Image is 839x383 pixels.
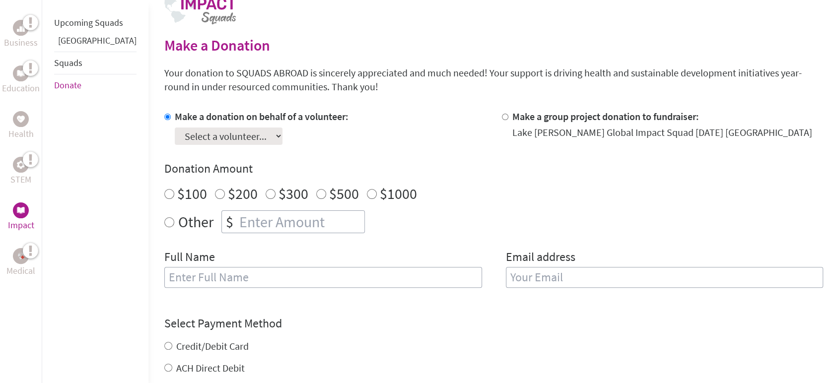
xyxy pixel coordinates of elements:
label: Make a donation on behalf of a volunteer: [175,110,349,123]
li: Donate [54,74,137,96]
p: Medical [6,264,35,278]
img: STEM [17,161,25,169]
div: STEM [13,157,29,173]
label: Email address [506,249,575,267]
h2: Make a Donation [164,36,823,54]
a: BusinessBusiness [4,20,38,50]
li: Upcoming Squads [54,12,137,34]
a: Upcoming Squads [54,17,123,28]
img: Medical [17,252,25,260]
label: $100 [177,184,207,203]
a: HealthHealth [8,111,34,141]
p: Health [8,127,34,141]
input: Enter Full Name [164,267,482,288]
img: Health [17,116,25,122]
p: Your donation to SQUADS ABROAD is sincerely appreciated and much needed! Your support is driving ... [164,66,823,94]
label: ACH Direct Debit [176,362,245,374]
label: Credit/Debit Card [176,340,249,352]
p: Education [2,81,40,95]
div: Impact [13,202,29,218]
p: Business [4,36,38,50]
div: Medical [13,248,29,264]
li: Squads [54,52,137,74]
div: Health [13,111,29,127]
label: $300 [279,184,308,203]
img: Business [17,24,25,32]
label: Other [178,210,213,233]
p: Impact [8,218,34,232]
a: Squads [54,57,82,68]
label: $500 [329,184,359,203]
div: $ [222,211,237,233]
img: Impact [17,207,25,214]
a: [GEOGRAPHIC_DATA] [58,35,137,46]
div: Education [13,65,29,81]
a: ImpactImpact [8,202,34,232]
input: Your Email [506,267,824,288]
a: EducationEducation [2,65,40,95]
h4: Donation Amount [164,161,823,177]
li: Belize [54,34,137,52]
div: Lake [PERSON_NAME] Global Impact Squad [DATE] [GEOGRAPHIC_DATA] [512,126,812,139]
h4: Select Payment Method [164,316,823,331]
label: $200 [228,184,258,203]
label: Full Name [164,249,215,267]
a: MedicalMedical [6,248,35,278]
a: Donate [54,79,81,91]
label: $1000 [380,184,417,203]
p: STEM [10,173,31,187]
img: Education [17,70,25,77]
div: Business [13,20,29,36]
a: STEMSTEM [10,157,31,187]
input: Enter Amount [237,211,364,233]
label: Make a group project donation to fundraiser: [512,110,699,123]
